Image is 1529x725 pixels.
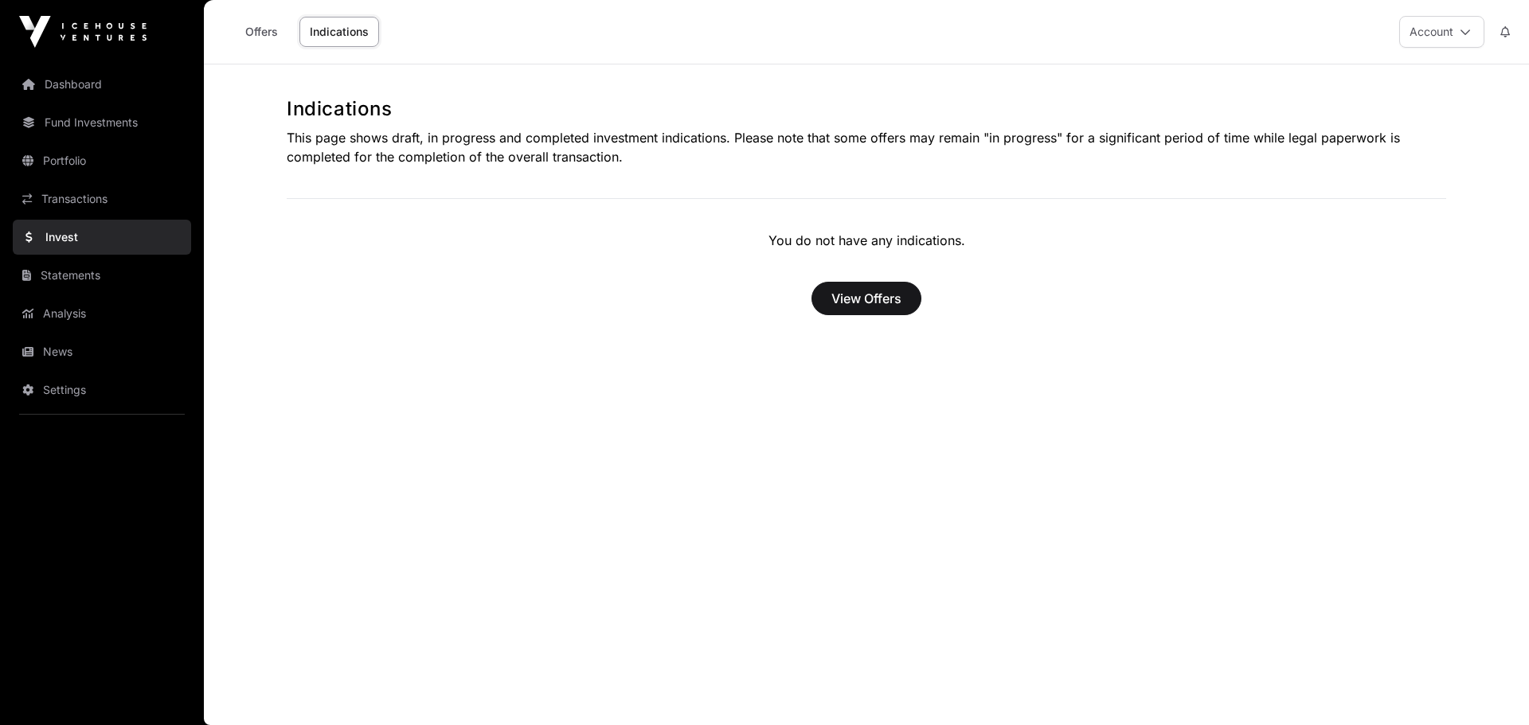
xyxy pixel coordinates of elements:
a: Analysis [13,296,191,331]
span: View Offers [831,289,901,308]
a: Statements [13,258,191,293]
p: This page shows draft, in progress and completed investment indications. Please note that some of... [287,128,1446,166]
a: Indications [299,17,379,47]
button: View Offers [811,282,921,315]
a: Offers [229,17,293,47]
a: Invest [13,220,191,255]
a: Portfolio [13,143,191,178]
a: Fund Investments [13,105,191,140]
a: Settings [13,372,191,407]
iframe: Chat Widget [1449,649,1529,725]
h1: Indications [287,96,1446,122]
img: Icehouse Ventures Logo [19,16,147,48]
button: Account [1399,16,1484,48]
a: Transactions [13,181,191,216]
a: Dashboard [13,67,191,102]
p: You do not have any indications. [287,231,1446,250]
a: News [13,334,191,369]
